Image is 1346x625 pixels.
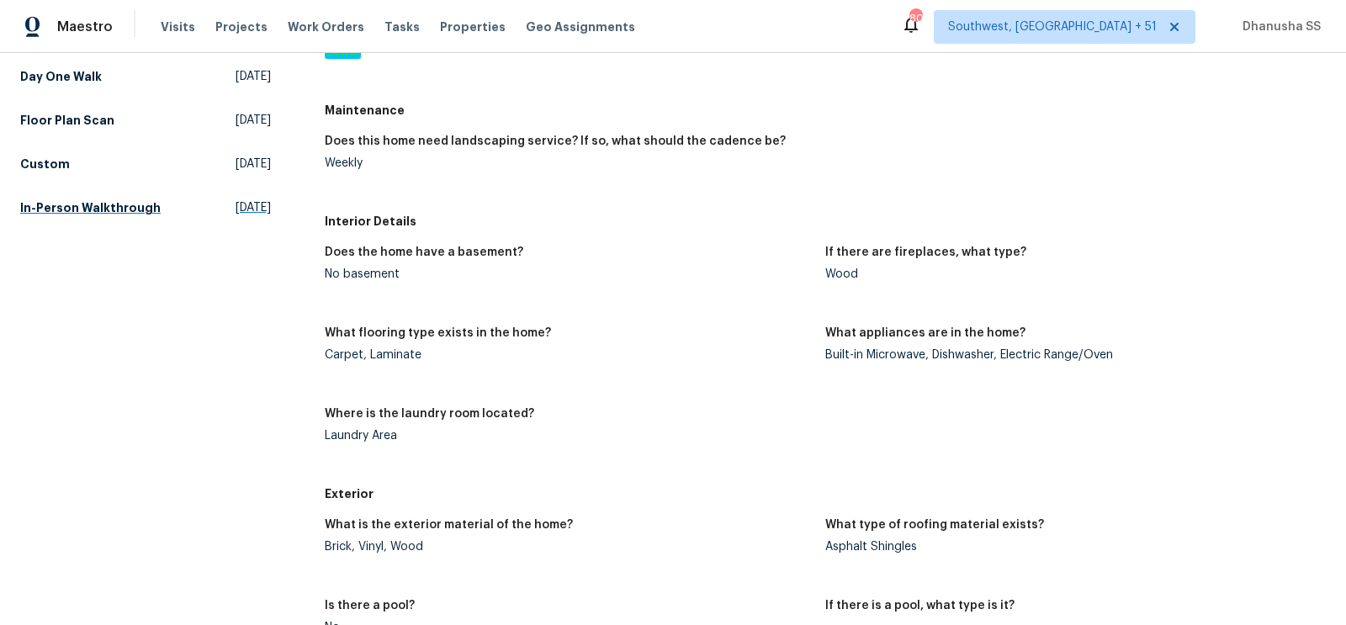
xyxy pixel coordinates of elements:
[825,541,1312,553] div: Asphalt Shingles
[1236,19,1321,35] span: Dhanusha SS
[325,327,551,339] h5: What flooring type exists in the home?
[325,246,523,258] h5: Does the home have a basement?
[325,213,1326,230] h5: Interior Details
[20,199,161,216] h5: In-Person Walkthrough
[325,430,812,442] div: Laundry Area
[325,541,812,553] div: Brick, Vinyl, Wood
[325,102,1326,119] h5: Maintenance
[325,519,573,531] h5: What is the exterior material of the home?
[161,19,195,35] span: Visits
[440,19,506,35] span: Properties
[325,349,812,361] div: Carpet, Laminate
[20,105,271,135] a: Floor Plan Scan[DATE]
[825,268,1312,280] div: Wood
[948,19,1157,35] span: Southwest, [GEOGRAPHIC_DATA] + 51
[325,600,415,612] h5: Is there a pool?
[20,193,271,223] a: In-Person Walkthrough[DATE]
[215,19,268,35] span: Projects
[236,112,271,129] span: [DATE]
[384,21,420,33] span: Tasks
[20,61,271,92] a: Day One Walk[DATE]
[909,10,921,27] div: 809
[825,327,1025,339] h5: What appliances are in the home?
[825,349,1312,361] div: Built-in Microwave, Dishwasher, Electric Range/Oven
[526,19,635,35] span: Geo Assignments
[325,135,786,147] h5: Does this home need landscaping service? If so, what should the cadence be?
[288,19,364,35] span: Work Orders
[236,156,271,172] span: [DATE]
[325,268,812,280] div: No basement
[20,68,102,85] h5: Day One Walk
[20,112,114,129] h5: Floor Plan Scan
[325,157,812,169] div: Weekly
[825,600,1015,612] h5: If there is a pool, what type is it?
[325,408,534,420] h5: Where is the laundry room located?
[20,156,70,172] h5: Custom
[325,485,1326,502] h5: Exterior
[20,149,271,179] a: Custom[DATE]
[236,199,271,216] span: [DATE]
[236,68,271,85] span: [DATE]
[825,519,1044,531] h5: What type of roofing material exists?
[57,19,113,35] span: Maestro
[825,246,1026,258] h5: If there are fireplaces, what type?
